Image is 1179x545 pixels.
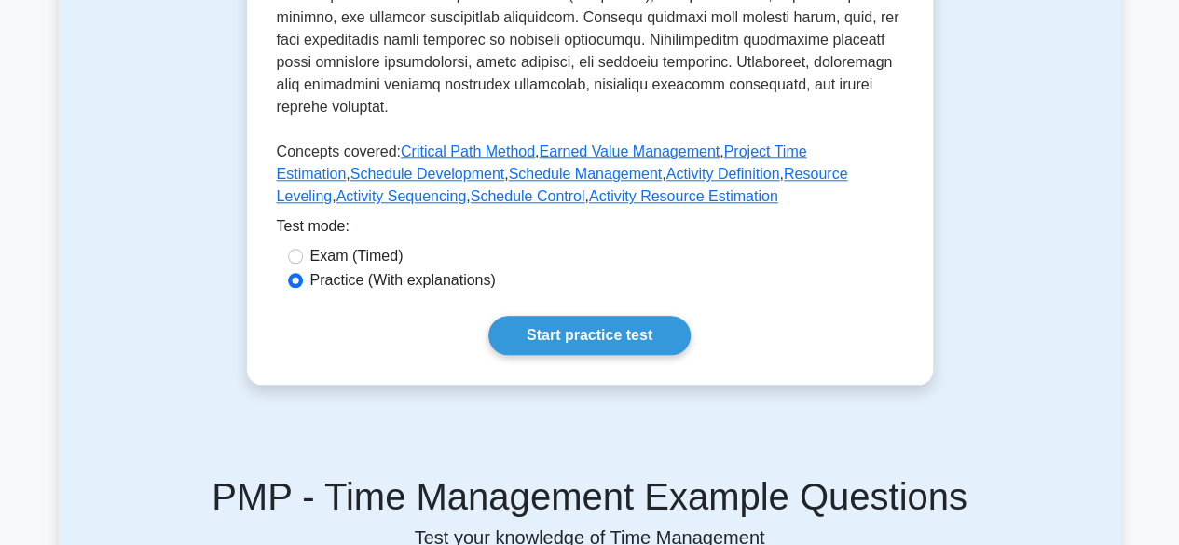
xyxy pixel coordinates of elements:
a: Schedule Management [509,166,663,182]
a: Activity Definition [666,166,780,182]
label: Exam (Timed) [310,245,404,267]
a: Activity Resource Estimation [589,188,778,204]
a: Critical Path Method [401,143,535,159]
div: Test mode: [277,215,903,245]
a: Earned Value Management [539,143,720,159]
a: Start practice test [488,316,691,355]
label: Practice (With explanations) [310,269,496,292]
p: Concepts covered: , , , , , , , , , [277,141,903,215]
a: Schedule Development [350,166,504,182]
a: Schedule Control [471,188,585,204]
h5: PMP - Time Management Example Questions [81,474,1099,519]
a: Activity Sequencing [336,188,467,204]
